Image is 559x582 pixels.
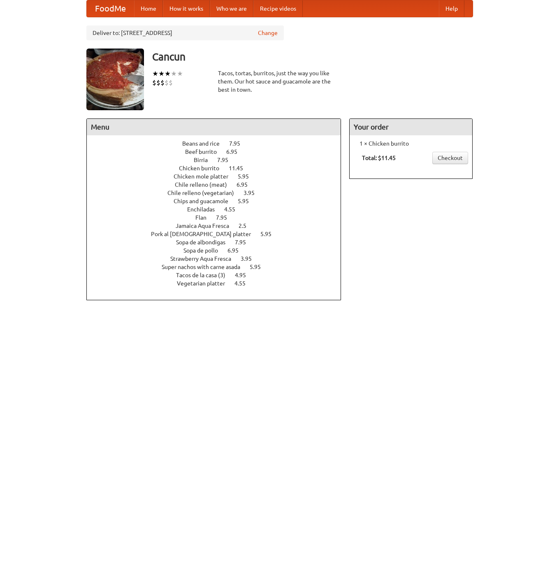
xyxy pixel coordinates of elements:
img: angular.jpg [86,49,144,110]
span: Super nachos with carne asada [162,264,248,270]
span: 7.95 [216,214,235,221]
span: Chile relleno (vegetarian) [167,190,242,196]
a: Checkout [432,152,468,164]
a: Sopa de pollo 6.95 [183,247,254,254]
span: 6.95 [237,181,256,188]
li: ★ [171,69,177,78]
span: 5.95 [250,264,269,270]
a: Super nachos with carne asada 5.95 [162,264,276,270]
span: 5.95 [260,231,280,237]
span: Beef burrito [185,148,225,155]
a: Change [258,29,278,37]
a: Strawberry Aqua Fresca 3.95 [170,255,267,262]
a: Enchiladas 4.55 [187,206,251,213]
span: 3.95 [241,255,260,262]
span: Chicken burrito [179,165,227,172]
li: $ [152,78,156,87]
span: Beans and rice [182,140,228,147]
span: Birria [194,157,216,163]
li: $ [160,78,165,87]
span: 5.95 [238,173,257,180]
span: Vegetarian platter [177,280,233,287]
a: Recipe videos [253,0,303,17]
a: Birria 7.95 [194,157,244,163]
h3: Cancun [152,49,473,65]
a: Beef burrito 6.95 [185,148,253,155]
span: Chicken mole platter [174,173,237,180]
a: FoodMe [87,0,134,17]
a: Chicken mole platter 5.95 [174,173,264,180]
a: Who we are [210,0,253,17]
span: 11.45 [229,165,251,172]
li: $ [169,78,173,87]
span: 4.95 [235,272,254,278]
span: 4.55 [234,280,254,287]
span: 7.95 [217,157,237,163]
span: 5.95 [238,198,257,204]
h4: Menu [87,119,341,135]
b: Total: $11.45 [362,155,396,161]
a: Tacos de la casa (3) 4.95 [176,272,261,278]
a: Flan 7.95 [195,214,242,221]
a: Jamaica Aqua Fresca 2.5 [176,223,262,229]
span: 2.5 [239,223,255,229]
a: Chicken burrito 11.45 [179,165,258,172]
a: How it works [163,0,210,17]
a: Chips and guacamole 5.95 [174,198,264,204]
a: Sopa de albondigas 7.95 [176,239,261,246]
div: Tacos, tortas, burritos, just the way you like them. Our hot sauce and guacamole are the best in ... [218,69,341,94]
a: Beans and rice 7.95 [182,140,255,147]
li: ★ [152,69,158,78]
span: Chile relleno (meat) [175,181,235,188]
a: Home [134,0,163,17]
span: 7.95 [235,239,254,246]
li: $ [165,78,169,87]
span: 4.55 [224,206,244,213]
span: Strawberry Aqua Fresca [170,255,239,262]
span: Jamaica Aqua Fresca [176,223,237,229]
span: Tacos de la casa (3) [176,272,234,278]
span: Sopa de albondigas [176,239,234,246]
li: 1 × Chicken burrito [354,139,468,148]
a: Pork al [DEMOGRAPHIC_DATA] platter 5.95 [151,231,287,237]
span: 6.95 [227,247,247,254]
div: Deliver to: [STREET_ADDRESS] [86,26,284,40]
a: Chile relleno (meat) 6.95 [175,181,263,188]
span: 6.95 [226,148,246,155]
li: ★ [158,69,165,78]
li: $ [156,78,160,87]
a: Chile relleno (vegetarian) 3.95 [167,190,270,196]
span: Enchiladas [187,206,223,213]
span: 3.95 [244,190,263,196]
a: Help [439,0,464,17]
li: ★ [177,69,183,78]
span: Pork al [DEMOGRAPHIC_DATA] platter [151,231,259,237]
li: ★ [165,69,171,78]
span: 7.95 [229,140,248,147]
span: Sopa de pollo [183,247,226,254]
h4: Your order [350,119,472,135]
span: Flan [195,214,215,221]
a: Vegetarian platter 4.55 [177,280,261,287]
span: Chips and guacamole [174,198,237,204]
